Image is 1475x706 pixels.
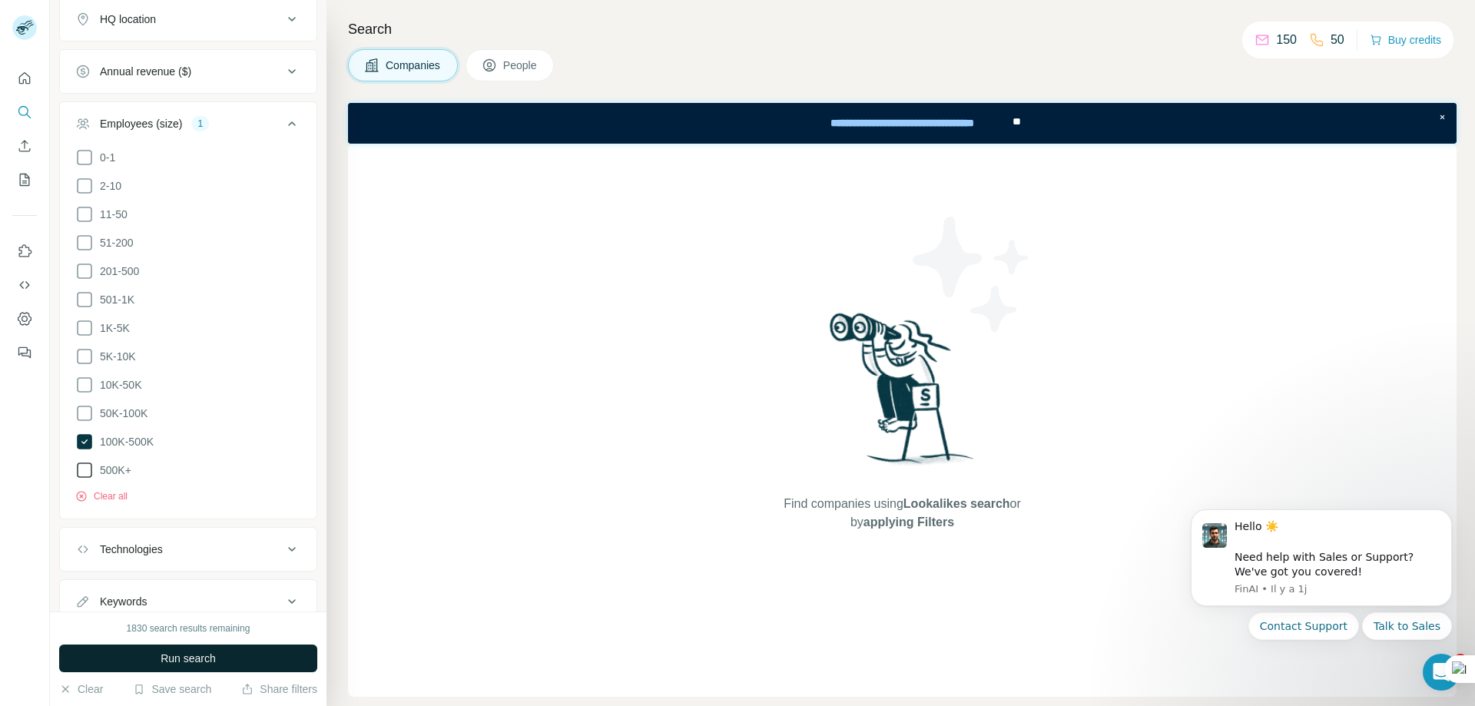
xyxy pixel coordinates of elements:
[191,117,209,131] div: 1
[100,594,147,609] div: Keywords
[12,166,37,194] button: My lists
[94,377,141,393] span: 10K-50K
[903,497,1010,510] span: Lookalikes search
[100,12,156,27] div: HQ location
[94,462,131,478] span: 500K+
[1423,654,1460,691] iframe: Intercom live chat
[100,116,182,131] div: Employees (size)
[94,235,134,250] span: 51-200
[94,264,139,279] span: 201-500
[1331,31,1344,49] p: 50
[133,681,211,697] button: Save search
[94,292,134,307] span: 501-1K
[241,681,317,697] button: Share filters
[75,489,128,503] button: Clear all
[94,207,128,222] span: 11-50
[59,681,103,697] button: Clear
[161,651,216,666] span: Run search
[1454,654,1467,666] span: 1
[12,339,37,366] button: Feedback
[60,531,317,568] button: Technologies
[12,98,37,126] button: Search
[94,349,136,364] span: 5K-10K
[348,18,1457,40] h4: Search
[12,132,37,160] button: Enrich CSV
[348,103,1457,144] iframe: Banner
[1276,31,1297,49] p: 150
[903,205,1041,343] img: Surfe Illustration - Stars
[100,542,163,557] div: Technologies
[12,237,37,265] button: Use Surfe on LinkedIn
[94,150,115,165] span: 0-1
[12,271,37,299] button: Use Surfe API
[60,105,317,148] button: Employees (size)1
[59,645,317,672] button: Run search
[94,178,121,194] span: 2-10
[1168,490,1475,698] iframe: Intercom notifications message
[100,64,191,79] div: Annual revenue ($)
[823,309,983,480] img: Surfe Illustration - Woman searching with binoculars
[863,515,954,529] span: applying Filters
[60,1,317,38] button: HQ location
[94,434,154,449] span: 100K-500K
[503,58,539,73] span: People
[779,495,1025,532] span: Find companies using or by
[94,406,147,421] span: 50K-100K
[127,621,250,635] div: 1830 search results remaining
[1370,29,1441,51] button: Buy credits
[386,58,442,73] span: Companies
[12,65,37,92] button: Quick start
[94,320,130,336] span: 1K-5K
[12,305,37,333] button: Dashboard
[60,583,317,620] button: Keywords
[60,53,317,90] button: Annual revenue ($)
